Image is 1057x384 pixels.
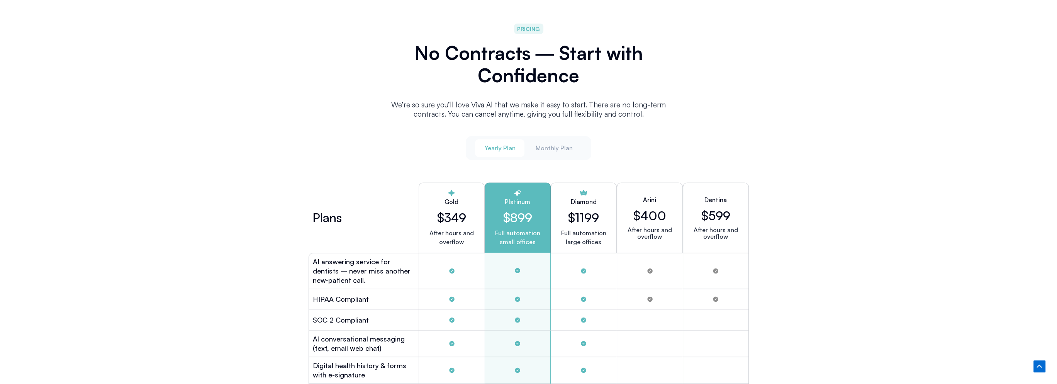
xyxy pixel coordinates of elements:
span: Monthly Plan [535,144,572,152]
p: Full automation large offices [561,229,606,246]
span: PRICING [517,24,540,33]
h2: Plans [312,213,342,222]
p: Full automation small offices [491,229,544,246]
h2: $400 [633,208,666,223]
h2: $349 [425,210,478,225]
h2: Gold [425,197,478,206]
h2: Platinum [491,197,544,206]
p: After hours and overflow [689,227,742,240]
h2: Diamond [571,197,597,206]
h2: AI answering service for dentists – never miss another new‑patient call. [313,257,415,285]
p: After hours and overflow [425,229,478,246]
h2: $899 [491,210,544,225]
span: Yearly Plan [484,144,515,152]
p: After hours and overflow [623,227,676,240]
h2: No Contracts ― Start with Confidence [382,42,675,87]
h2: Arini [643,195,656,204]
h2: Dentina [704,195,727,204]
p: We’re so sure you’ll love Viva Al that we make it easy to start. There are no long-term contracts... [382,100,675,119]
h2: Digital health history & forms with e-signature [313,361,415,379]
h2: SOC 2 Compliant [313,315,369,325]
h2: $599 [701,208,730,223]
h2: Al conversational messaging (text, email web chat) [313,334,415,353]
h2: $1199 [568,210,599,225]
h2: HIPAA Compliant [313,294,369,304]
